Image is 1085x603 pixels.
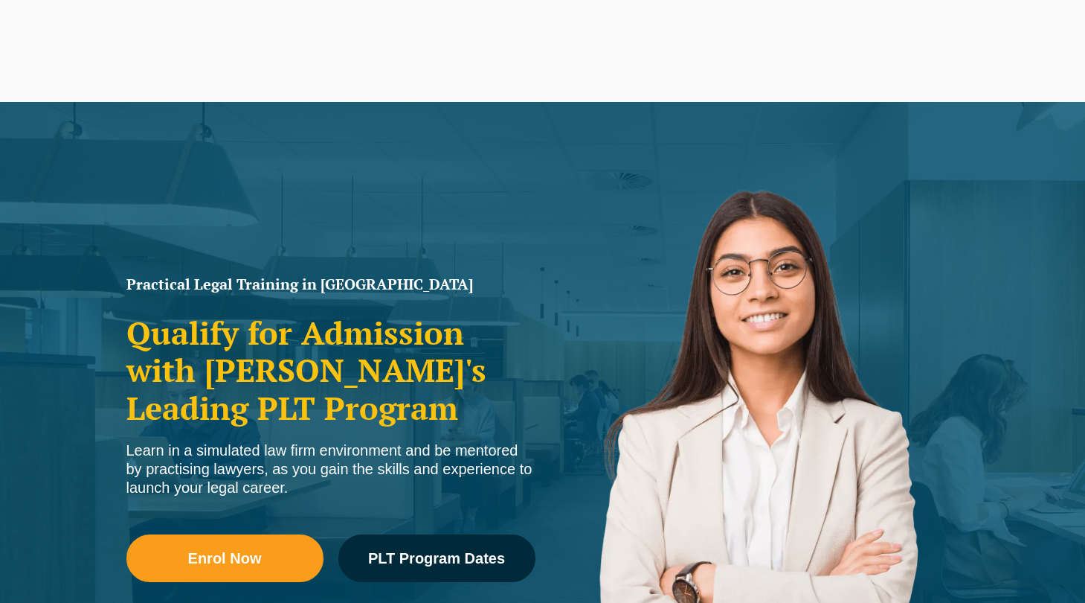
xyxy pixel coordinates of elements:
[126,535,323,582] a: Enrol Now
[188,551,262,566] span: Enrol Now
[368,551,505,566] span: PLT Program Dates
[338,535,535,582] a: PLT Program Dates
[126,277,535,292] h1: Practical Legal Training in [GEOGRAPHIC_DATA]
[126,441,535,497] div: Learn in a simulated law firm environment and be mentored by practising lawyers, as you gain the ...
[126,314,535,427] h2: Qualify for Admission with [PERSON_NAME]'s Leading PLT Program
